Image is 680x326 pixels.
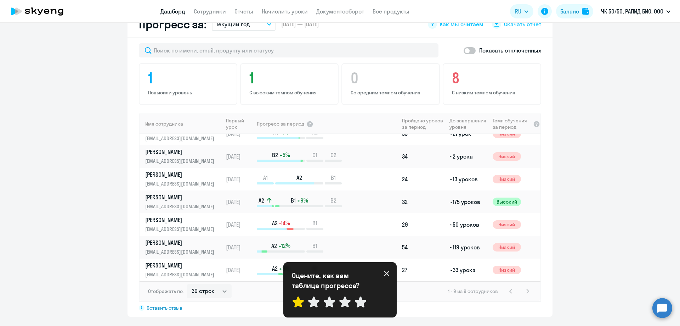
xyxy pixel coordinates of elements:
[160,8,185,15] a: Дашборд
[263,174,268,182] span: A1
[560,7,579,16] div: Баланс
[582,8,589,15] img: balance
[399,168,447,190] td: 24
[279,151,290,159] span: +5%
[272,219,278,227] span: A2
[447,190,489,213] td: ~175 уроков
[271,242,277,250] span: A2
[493,117,531,130] span: Темп обучения за период
[399,259,447,281] td: 27
[279,265,290,272] span: +9%
[447,145,489,168] td: ~2 урока
[272,265,278,272] span: A2
[452,70,534,87] h4: 8
[279,219,290,227] span: -14%
[223,114,256,134] th: Первый урок
[292,271,370,291] p: Оцените, как вам таблица прогресса?
[234,8,253,15] a: Отчеты
[448,288,498,294] span: 1 - 9 из 9 сотрудников
[145,271,218,278] p: [EMAIL_ADDRESS][DOMAIN_NAME]
[145,134,218,142] p: [EMAIL_ADDRESS][DOMAIN_NAME]
[212,17,276,31] button: Текущий год
[223,190,256,213] td: [DATE]
[145,171,223,188] a: [PERSON_NAME][EMAIL_ADDRESS][DOMAIN_NAME]
[223,145,256,168] td: [DATE]
[312,151,317,159] span: C1
[139,17,206,31] h2: Прогресс за:
[145,261,223,278] a: [PERSON_NAME][EMAIL_ADDRESS][DOMAIN_NAME]
[312,219,317,227] span: B1
[556,4,593,18] button: Балансbalance
[145,216,223,233] a: [PERSON_NAME][EMAIL_ADDRESS][DOMAIN_NAME]
[257,121,304,127] span: Прогресс за период
[399,145,447,168] td: 34
[601,7,663,16] p: ЧК 50/50, РАПИД БИО, ООО
[399,213,447,236] td: 29
[312,242,317,250] span: B1
[399,114,447,134] th: Пройдено уроков за период
[399,236,447,259] td: 54
[147,305,182,311] span: Оставить отзыв
[145,148,218,156] p: [PERSON_NAME]
[399,190,447,213] td: 32
[452,89,534,96] p: С низким темпом обучения
[139,43,438,57] input: Поиск по имени, email, продукту или статусу
[597,3,674,20] button: ЧК 50/50, РАПИД БИО, ООО
[479,46,541,55] p: Показать отключенных
[296,174,302,182] span: A2
[194,8,226,15] a: Сотрудники
[145,239,218,247] p: [PERSON_NAME]
[510,4,533,18] button: RU
[249,70,331,87] h4: 1
[493,243,521,252] span: Низкий
[145,171,218,178] p: [PERSON_NAME]
[330,151,336,159] span: C2
[493,266,521,274] span: Низкий
[316,8,364,15] a: Документооборот
[515,7,521,16] span: RU
[259,197,264,204] span: A2
[447,236,489,259] td: ~119 уроков
[249,89,331,96] p: С высоким темпом обучения
[493,198,521,206] span: Высокий
[145,239,223,256] a: [PERSON_NAME][EMAIL_ADDRESS][DOMAIN_NAME]
[145,225,218,233] p: [EMAIL_ADDRESS][DOMAIN_NAME]
[272,151,278,159] span: B2
[223,213,256,236] td: [DATE]
[291,197,296,204] span: B1
[223,236,256,259] td: [DATE]
[493,175,521,183] span: Низкий
[330,197,336,204] span: B2
[297,197,308,204] span: +9%
[148,89,230,96] p: Повысили уровень
[278,242,290,250] span: +12%
[223,259,256,281] td: [DATE]
[145,180,218,188] p: [EMAIL_ADDRESS][DOMAIN_NAME]
[145,157,218,165] p: [EMAIL_ADDRESS][DOMAIN_NAME]
[216,20,250,28] p: Текущий год
[493,152,521,161] span: Низкий
[447,114,489,134] th: До завершения уровня
[262,8,308,15] a: Начислить уроки
[504,20,541,28] span: Скачать отчет
[145,148,223,165] a: [PERSON_NAME][EMAIL_ADDRESS][DOMAIN_NAME]
[493,220,521,229] span: Низкий
[223,168,256,190] td: [DATE]
[145,193,218,201] p: [PERSON_NAME]
[440,20,483,28] span: Как мы считаем
[145,261,218,269] p: [PERSON_NAME]
[148,288,184,294] span: Отображать по:
[447,213,489,236] td: ~50 уроков
[447,259,489,281] td: ~33 урока
[447,168,489,190] td: ~13 уроков
[281,20,319,28] span: [DATE] — [DATE]
[148,70,230,87] h4: 1
[145,248,218,256] p: [EMAIL_ADDRESS][DOMAIN_NAME]
[145,193,223,210] a: [PERSON_NAME][EMAIL_ADDRESS][DOMAIN_NAME]
[331,174,336,182] span: B1
[140,114,223,134] th: Имя сотрудника
[145,203,218,210] p: [EMAIL_ADDRESS][DOMAIN_NAME]
[145,216,218,224] p: [PERSON_NAME]
[373,8,409,15] a: Все продукты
